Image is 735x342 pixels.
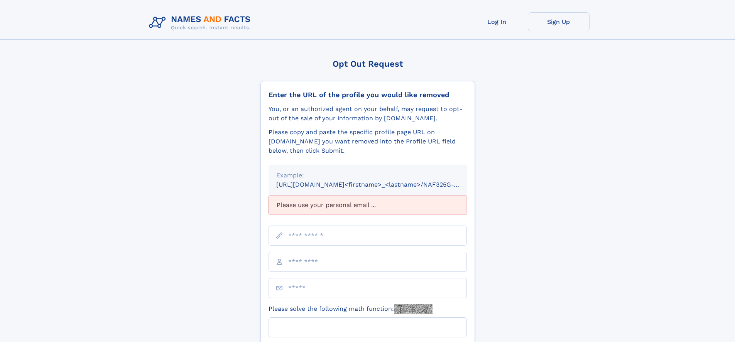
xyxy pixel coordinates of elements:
img: Logo Names and Facts [146,12,257,33]
div: Enter the URL of the profile you would like removed [269,91,467,99]
a: Sign Up [528,12,590,31]
small: [URL][DOMAIN_NAME]<firstname>_<lastname>/NAF325G-xxxxxxxx [276,181,482,188]
div: Please copy and paste the specific profile page URL on [DOMAIN_NAME] you want removed into the Pr... [269,128,467,155]
a: Log In [466,12,528,31]
div: You, or an authorized agent on your behalf, may request to opt-out of the sale of your informatio... [269,104,467,123]
div: Please use your personal email ... [269,195,467,215]
div: Example: [276,171,459,180]
div: Opt Out Request [260,59,475,69]
label: Please solve the following math function: [269,304,433,314]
